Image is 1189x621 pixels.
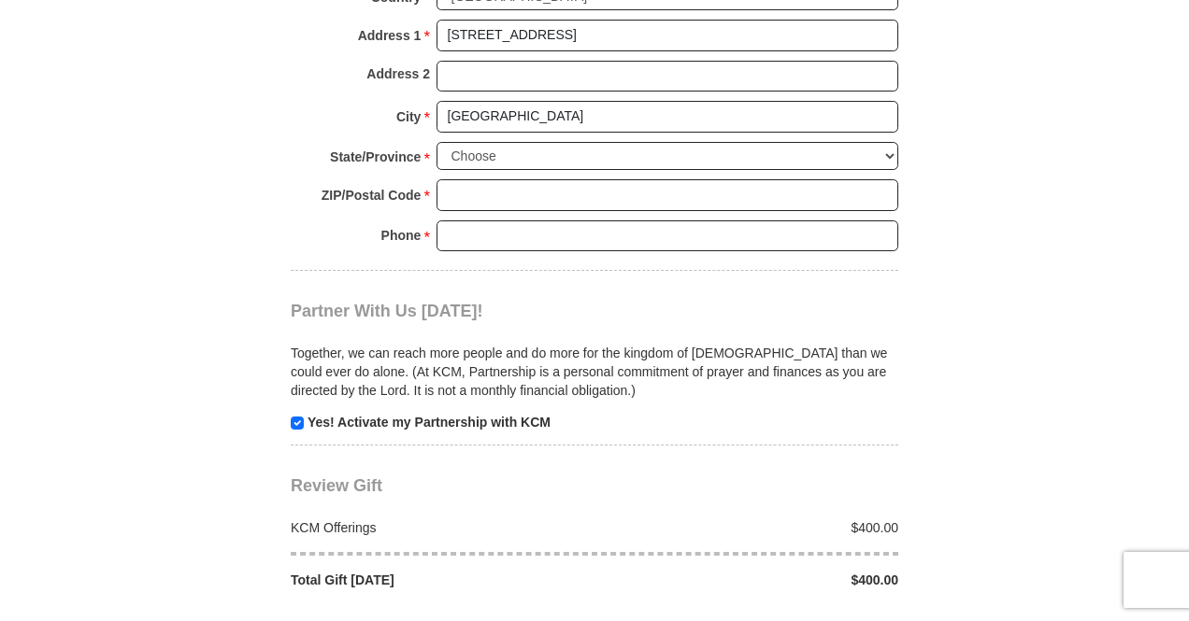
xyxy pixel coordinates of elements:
[308,415,551,430] strong: Yes! Activate my Partnership with KCM
[366,61,430,87] strong: Address 2
[291,476,382,495] span: Review Gift
[281,571,595,589] div: Total Gift [DATE]
[594,571,909,589] div: $400.00
[396,104,421,130] strong: City
[381,222,422,248] strong: Phone
[281,518,595,537] div: KCM Offerings
[291,302,483,320] span: Partner With Us [DATE]!
[330,144,421,170] strong: State/Province
[594,518,909,537] div: $400.00
[322,182,422,208] strong: ZIP/Postal Code
[291,344,898,400] p: Together, we can reach more people and do more for the kingdom of [DEMOGRAPHIC_DATA] than we coul...
[358,22,422,49] strong: Address 1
